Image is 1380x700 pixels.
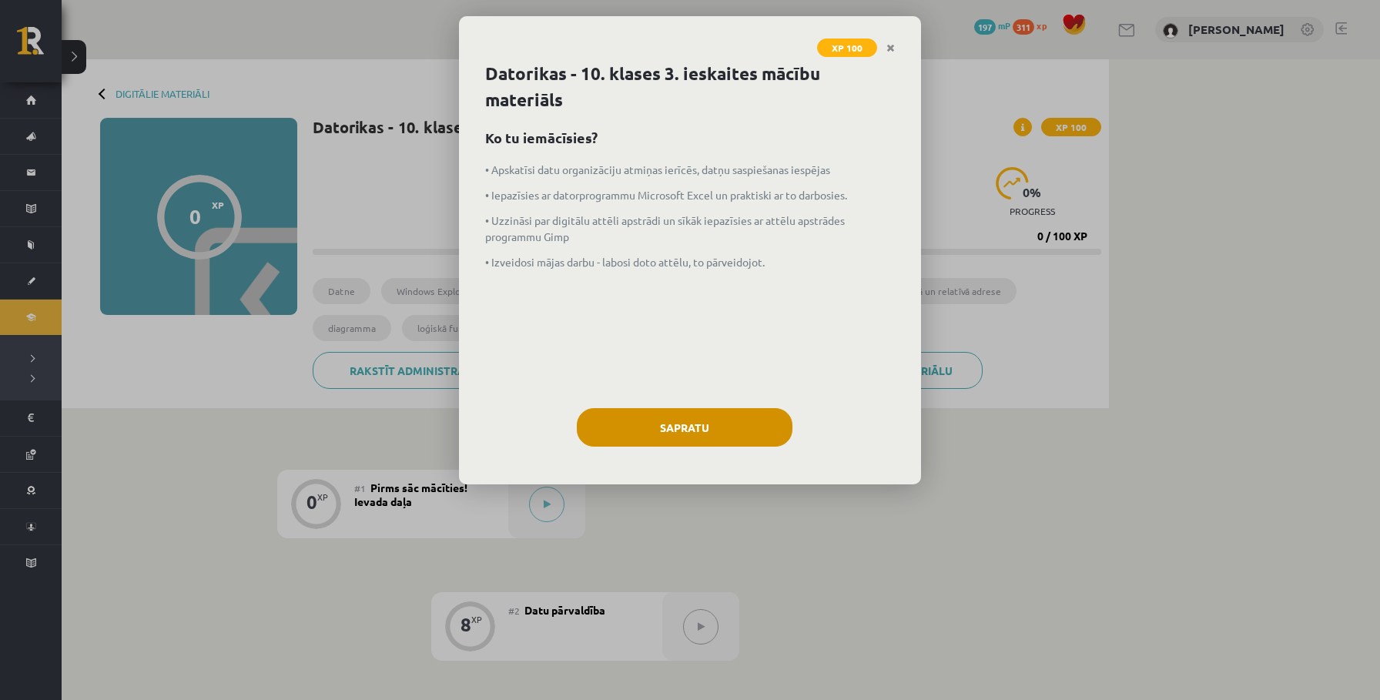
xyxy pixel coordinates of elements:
a: Close [877,33,904,63]
h1: Datorikas - 10. klases 3. ieskaites mācību materiāls [485,61,895,113]
button: Sapratu [577,408,792,447]
p: • Iepazīsies ar datorprogrammu Microsoft Excel un praktiski ar to darbosies. [485,187,895,203]
p: • Izveidosi mājas darbu - labosi doto attēlu, to pārveidojot. [485,254,895,270]
p: • Apskatīsi datu organizāciju atmiņas ierīcēs, datņu saspiešanas iespējas [485,162,895,178]
span: XP 100 [817,39,877,57]
p: • Uzzināsi par digitālu attēli apstrādi un sīkāk iepazīsies ar attēlu apstrādes programmu Gimp [485,213,895,245]
h2: Ko tu iemācīsies? [485,127,895,148]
